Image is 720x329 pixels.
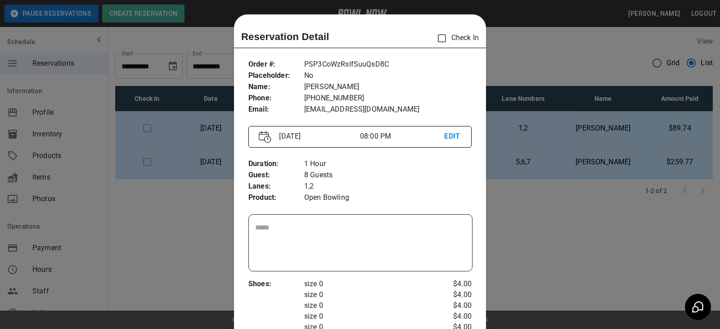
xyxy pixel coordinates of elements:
[304,181,472,192] p: 1,2
[248,59,304,70] p: Order # :
[360,131,445,142] p: 08:00 PM
[248,104,304,115] p: Email :
[248,170,304,181] p: Guest :
[434,279,472,289] p: $4.00
[248,70,304,81] p: Placeholder :
[248,81,304,93] p: Name :
[434,311,472,322] p: $4.00
[434,300,472,311] p: $4.00
[304,300,434,311] p: size 0
[304,192,472,203] p: Open Bowling
[434,289,472,300] p: $4.00
[259,131,271,143] img: Vector
[248,93,304,104] p: Phone :
[304,59,472,70] p: PSP3CoWzRsIfSuuQsD8C
[248,158,304,170] p: Duration :
[248,181,304,192] p: Lanes :
[304,93,472,104] p: [PHONE_NUMBER]
[304,70,472,81] p: No
[304,170,472,181] p: 8 Guests
[444,131,461,142] p: EDIT
[304,289,434,300] p: size 0
[304,104,472,115] p: [EMAIL_ADDRESS][DOMAIN_NAME]
[248,279,304,290] p: Shoes :
[432,29,479,48] p: Check In
[304,311,434,322] p: size 0
[304,158,472,170] p: 1 Hour
[304,81,472,93] p: [PERSON_NAME]
[248,192,304,203] p: Product :
[304,279,434,289] p: size 0
[241,29,329,44] p: Reservation Detail
[275,131,360,142] p: [DATE]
